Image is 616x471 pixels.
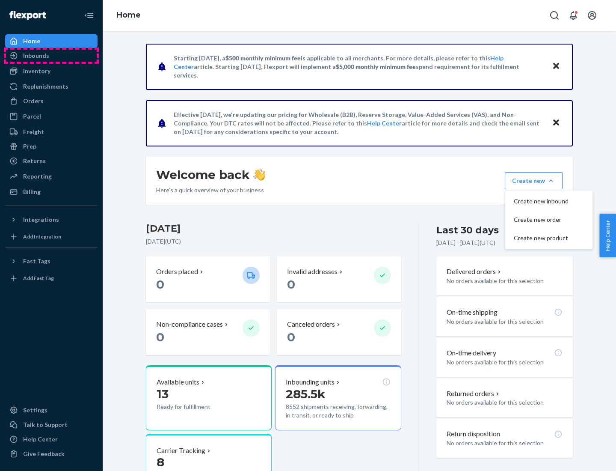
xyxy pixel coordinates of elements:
[447,398,563,407] p: No orders available for this selection
[336,63,416,70] span: $5,000 monthly minimum fee
[551,117,562,129] button: Close
[146,237,401,246] p: [DATE] ( UTC )
[9,11,46,20] img: Flexport logo
[5,432,98,446] a: Help Center
[156,267,198,277] p: Orders placed
[514,198,569,204] span: Create new inbound
[174,54,544,80] p: Starting [DATE], a is applicable to all merchants. For more details, please refer to this article...
[287,319,335,329] p: Canceled orders
[287,330,295,344] span: 0
[146,365,272,430] button: Available units13Ready for fulfillment
[157,455,164,469] span: 8
[5,271,98,285] a: Add Fast Tag
[23,172,52,181] div: Reporting
[447,348,496,358] p: On-time delivery
[5,154,98,168] a: Returns
[156,277,164,292] span: 0
[277,309,401,355] button: Canceled orders 0
[447,429,500,439] p: Return disposition
[514,235,569,241] span: Create new product
[253,169,265,181] img: hand-wave emoji
[156,319,223,329] p: Non-compliance cases
[146,256,270,302] button: Orders placed 0
[507,229,591,247] button: Create new product
[436,238,495,247] p: [DATE] - [DATE] ( UTC )
[507,211,591,229] button: Create new order
[5,447,98,461] button: Give Feedback
[447,267,503,277] button: Delivered orders
[5,110,98,123] a: Parcel
[5,403,98,417] a: Settings
[157,387,169,401] span: 13
[5,170,98,183] a: Reporting
[287,277,295,292] span: 0
[5,64,98,78] a: Inventory
[225,54,301,62] span: $500 monthly minimum fee
[5,185,98,199] a: Billing
[447,389,501,399] button: Returned orders
[23,112,41,121] div: Parcel
[23,450,65,458] div: Give Feedback
[275,365,401,430] button: Inbounding units285.5k8552 shipments receiving, forwarding, in transit, or ready to ship
[23,420,68,429] div: Talk to Support
[507,192,591,211] button: Create new inbound
[286,387,326,401] span: 285.5k
[157,402,236,411] p: Ready for fulfillment
[286,402,390,420] p: 8552 shipments receiving, forwarding, in transit, or ready to ship
[23,215,59,224] div: Integrations
[5,230,98,244] a: Add Integration
[157,377,199,387] p: Available units
[514,217,569,223] span: Create new order
[599,214,616,257] button: Help Center
[5,49,98,63] a: Inbounds
[5,254,98,268] button: Fast Tags
[23,233,61,240] div: Add Integration
[447,358,563,367] p: No orders available for this selection
[277,256,401,302] button: Invalid addresses 0
[286,377,335,387] p: Inbounding units
[80,7,98,24] button: Close Navigation
[157,446,205,456] p: Carrier Tracking
[23,128,44,136] div: Freight
[23,157,46,165] div: Returns
[110,3,148,28] ol: breadcrumbs
[5,94,98,108] a: Orders
[23,274,54,282] div: Add Fast Tag
[5,125,98,139] a: Freight
[23,142,36,151] div: Prep
[447,277,563,285] p: No orders available for this selection
[367,119,402,127] a: Help Center
[23,37,40,45] div: Home
[505,172,563,189] button: Create newCreate new inboundCreate new orderCreate new product
[583,7,601,24] button: Open account menu
[23,406,47,414] div: Settings
[546,7,563,24] button: Open Search Box
[5,418,98,432] a: Talk to Support
[447,317,563,326] p: No orders available for this selection
[23,67,50,75] div: Inventory
[174,110,544,136] p: Effective [DATE], we're updating our pricing for Wholesale (B2B), Reserve Storage, Value-Added Se...
[23,188,41,196] div: Billing
[5,140,98,153] a: Prep
[565,7,582,24] button: Open notifications
[5,213,98,227] button: Integrations
[23,82,68,91] div: Replenishments
[551,60,562,73] button: Close
[146,222,401,235] h3: [DATE]
[23,97,44,105] div: Orders
[23,435,58,444] div: Help Center
[436,224,499,237] div: Last 30 days
[116,10,141,20] a: Home
[5,34,98,48] a: Home
[447,439,563,447] p: No orders available for this selection
[156,186,265,194] p: Here’s a quick overview of your business
[287,267,338,277] p: Invalid addresses
[156,167,265,182] h1: Welcome back
[23,257,50,265] div: Fast Tags
[146,309,270,355] button: Non-compliance cases 0
[156,330,164,344] span: 0
[5,80,98,93] a: Replenishments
